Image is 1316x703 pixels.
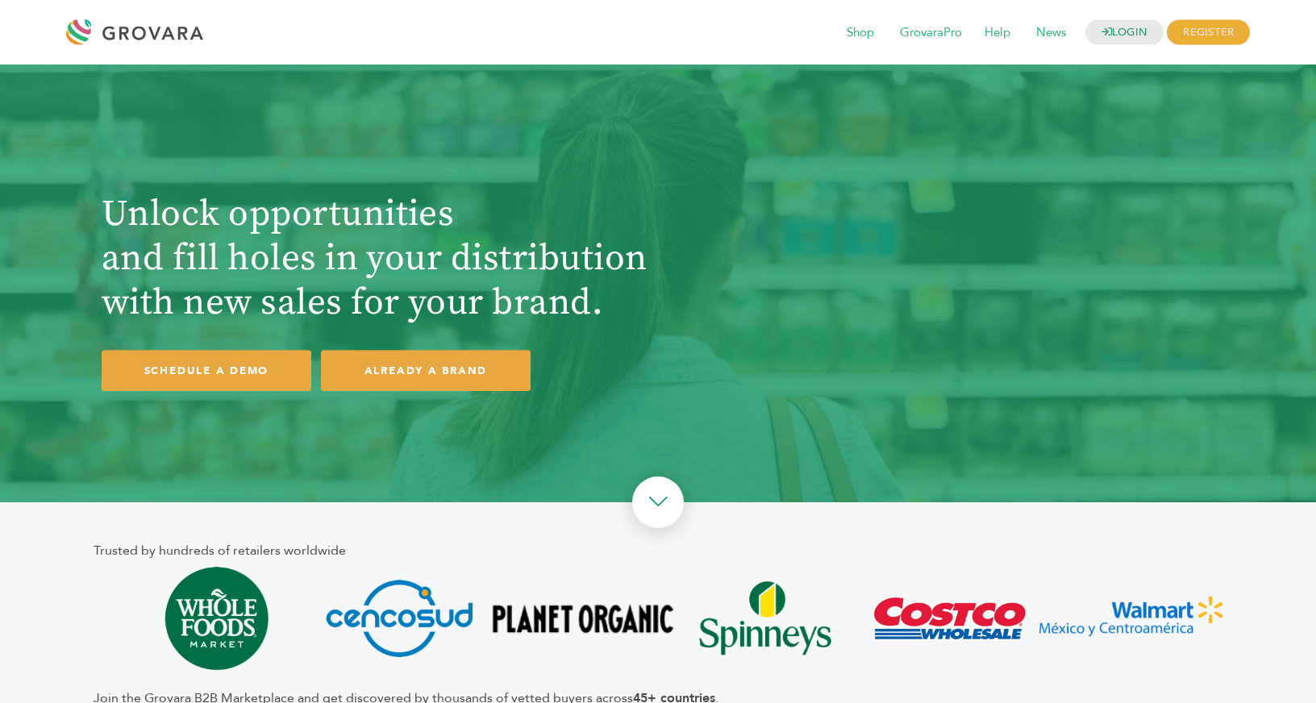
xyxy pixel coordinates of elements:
a: SCHEDULE A DEMO [102,350,311,391]
a: ALREADY A BRAND [321,350,531,391]
a: LOGIN [1085,20,1164,45]
div: Trusted by hundreds of retailers worldwide [94,541,1222,560]
span: Help [973,18,1022,48]
span: REGISTER [1167,20,1250,45]
span: Shop [835,18,885,48]
span: GrovaraPro [889,18,973,48]
a: News [1025,24,1077,42]
span: News [1025,18,1077,48]
a: Help [973,24,1022,42]
a: GrovaraPro [889,24,973,42]
h1: Unlock opportunities and fill holes in your distribution with new sales for your brand. [102,193,650,326]
a: Shop [835,24,885,42]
